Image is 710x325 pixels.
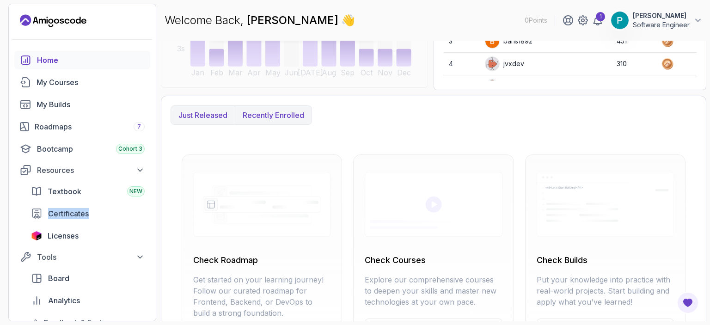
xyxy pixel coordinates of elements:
div: My Courses [37,77,145,88]
img: default monster avatar [485,80,499,93]
img: user profile image [611,12,629,29]
div: Roadmaps [35,121,145,132]
div: jvxdev [485,56,524,71]
span: Textbook [48,186,81,197]
a: licenses [25,227,150,245]
div: 1 [596,12,605,21]
a: courses [14,73,150,92]
a: 1 [592,15,603,26]
a: analytics [25,291,150,310]
p: [PERSON_NAME] [633,11,690,20]
img: user profile image [485,34,499,48]
span: [PERSON_NAME] [247,13,341,27]
span: Certificates [48,208,89,219]
img: default monster avatar [485,57,499,71]
span: 7 [137,123,141,130]
span: Licenses [48,230,79,241]
div: Resources [37,165,145,176]
p: Software Engineer [633,20,690,30]
a: certificates [25,204,150,223]
span: NEW [129,188,142,195]
a: home [14,51,150,69]
div: Tools [37,251,145,263]
div: My Builds [37,99,145,110]
img: jetbrains icon [31,231,42,240]
a: board [25,269,150,288]
div: baris1892 [485,34,532,49]
button: Just released [171,106,235,124]
img: empty-state [365,166,502,243]
td: 310 [611,53,655,75]
p: Get started on your learning journey! Follow our curated roadmap for Frontend, Backend, or DevOps... [193,274,331,319]
img: empty-state [537,166,674,243]
button: Tools [14,249,150,265]
a: roadmaps [14,117,150,136]
span: Board [48,273,69,284]
img: empty-state [193,166,331,243]
h2: Check Roadmap [193,254,331,267]
p: Explore our comprehensive courses to deepen your skills and master new technologies at your own p... [365,274,502,307]
a: textbook [25,182,150,201]
button: Resources [14,162,150,178]
p: Welcome Back, [165,13,355,28]
span: Cohort 3 [118,145,142,153]
div: jesmq7 [485,79,526,94]
button: Open Feedback Button [677,292,699,314]
p: Recently enrolled [243,110,304,121]
td: 4 [443,53,479,75]
p: Just released [178,110,227,121]
div: Home [37,55,145,66]
p: 0 Points [525,16,547,25]
button: user profile image[PERSON_NAME]Software Engineer [611,11,703,30]
div: Bootcamp [37,143,145,154]
td: 239 [611,75,655,98]
td: 5 [443,75,479,98]
span: 👋 [340,12,356,29]
a: bootcamp [14,140,150,158]
span: Analytics [48,295,80,306]
h2: Check Courses [365,254,502,267]
button: Recently enrolled [235,106,312,124]
p: Put your knowledge into practice with real-world projects. Start building and apply what you've l... [537,274,674,307]
a: Landing page [20,13,86,28]
td: 451 [611,30,655,53]
td: 3 [443,30,479,53]
a: builds [14,95,150,114]
h2: Check Builds [537,254,674,267]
